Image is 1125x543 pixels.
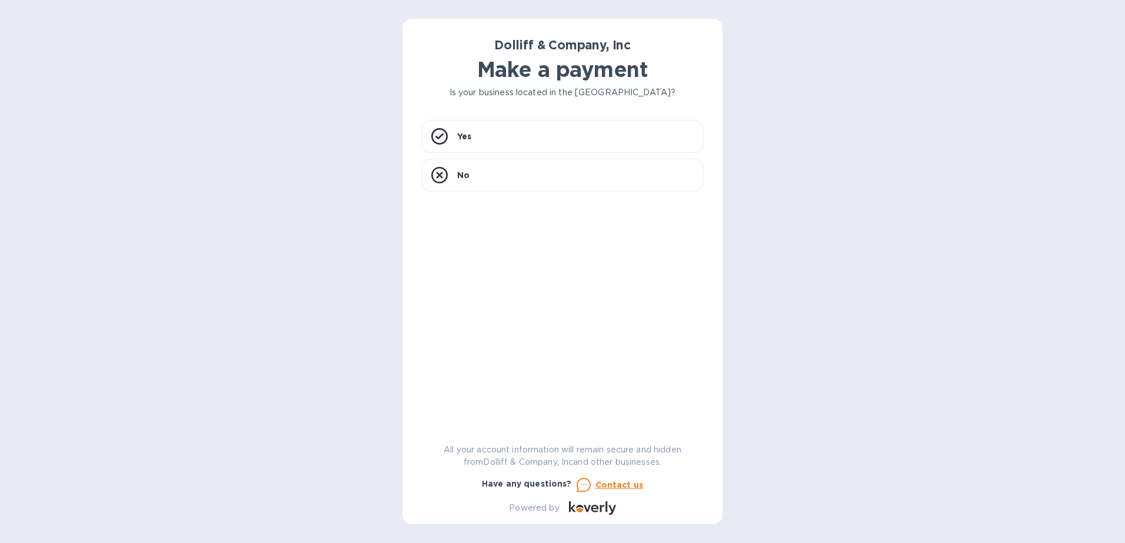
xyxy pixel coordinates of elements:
[509,502,559,514] p: Powered by
[421,444,704,468] p: All your account information will remain secure and hidden from Dolliff & Company, Inc and other ...
[595,480,644,490] u: Contact us
[482,479,572,488] b: Have any questions?
[421,57,704,82] h1: Make a payment
[494,38,631,52] b: Dolliff & Company, Inc
[457,169,470,181] p: No
[421,86,704,99] p: Is your business located in the [GEOGRAPHIC_DATA]?
[457,130,471,142] p: Yes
